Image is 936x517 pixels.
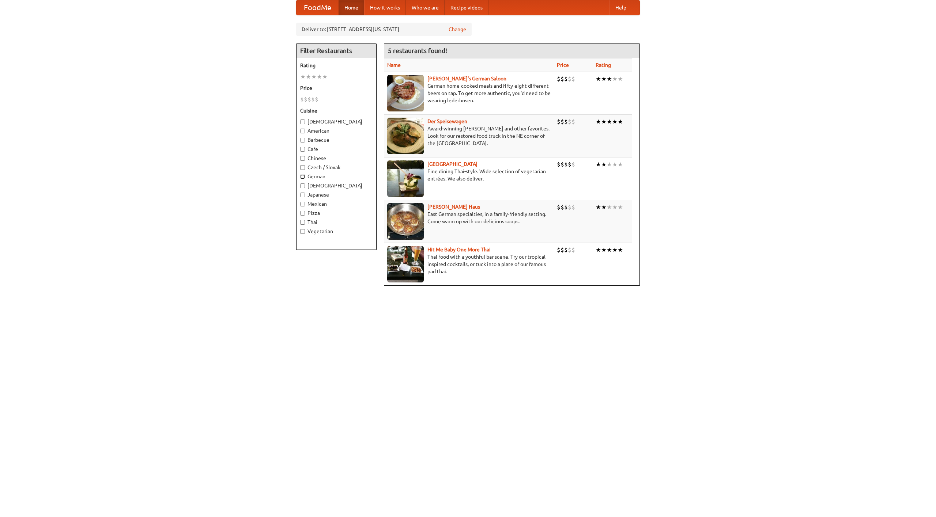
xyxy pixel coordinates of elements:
img: satay.jpg [387,160,424,197]
li: $ [557,118,561,126]
label: Pizza [300,209,373,217]
label: Mexican [300,200,373,208]
li: ★ [612,118,618,126]
input: Chinese [300,156,305,161]
li: ★ [607,203,612,211]
li: ★ [601,75,607,83]
h5: Price [300,84,373,92]
li: $ [557,75,561,83]
a: [PERSON_NAME]'s German Saloon [427,76,506,81]
li: $ [300,95,304,103]
a: [GEOGRAPHIC_DATA] [427,161,478,167]
li: $ [571,118,575,126]
li: $ [564,246,568,254]
a: Recipe videos [445,0,488,15]
input: American [300,129,305,133]
img: kohlhaus.jpg [387,203,424,240]
a: Name [387,62,401,68]
input: Pizza [300,211,305,216]
a: FoodMe [297,0,339,15]
li: ★ [596,246,601,254]
h5: Rating [300,62,373,69]
input: Thai [300,220,305,225]
li: ★ [607,118,612,126]
p: German home-cooked meals and fifty-eight different beers on tap. To get more authentic, you'd nee... [387,82,551,104]
label: Czech / Slovak [300,164,373,171]
li: ★ [618,118,623,126]
input: Vegetarian [300,229,305,234]
li: ★ [596,75,601,83]
li: $ [568,118,571,126]
li: $ [564,203,568,211]
label: German [300,173,373,180]
li: $ [568,203,571,211]
li: $ [561,246,564,254]
li: ★ [601,246,607,254]
a: Price [557,62,569,68]
li: ★ [618,75,623,83]
input: Mexican [300,202,305,206]
li: $ [571,246,575,254]
li: ★ [618,246,623,254]
a: Change [449,26,466,33]
li: $ [561,75,564,83]
li: ★ [607,160,612,168]
input: Czech / Slovak [300,165,305,170]
li: $ [561,203,564,211]
p: Fine dining Thai-style. Wide selection of vegetarian entrées. We also deliver. [387,168,551,182]
label: Vegetarian [300,228,373,235]
li: $ [557,246,561,254]
li: ★ [618,160,623,168]
li: $ [307,95,311,103]
a: Who we are [406,0,445,15]
input: Cafe [300,147,305,152]
li: $ [571,203,575,211]
p: East German specialties, in a family-friendly setting. Come warm up with our delicious soups. [387,210,551,225]
a: [PERSON_NAME] Haus [427,204,480,210]
li: ★ [306,73,311,81]
h5: Cuisine [300,107,373,114]
label: Thai [300,218,373,226]
label: Chinese [300,155,373,162]
label: Japanese [300,191,373,198]
input: [DEMOGRAPHIC_DATA] [300,119,305,124]
li: $ [564,160,568,168]
b: Der Speisewagen [427,118,467,124]
li: ★ [601,118,607,126]
li: $ [561,118,564,126]
li: ★ [596,118,601,126]
li: $ [311,95,315,103]
li: ★ [612,160,618,168]
li: ★ [596,160,601,168]
label: Barbecue [300,136,373,144]
li: ★ [607,75,612,83]
li: $ [557,160,561,168]
li: ★ [601,203,607,211]
div: Deliver to: [STREET_ADDRESS][US_STATE] [296,23,472,36]
li: $ [564,118,568,126]
li: $ [568,246,571,254]
a: Hit Me Baby One More Thai [427,247,491,252]
h4: Filter Restaurants [297,43,376,58]
li: $ [557,203,561,211]
input: Barbecue [300,138,305,142]
li: ★ [300,73,306,81]
input: German [300,174,305,179]
ng-pluralize: 5 restaurants found! [388,47,447,54]
li: ★ [607,246,612,254]
label: Cafe [300,145,373,153]
li: $ [568,75,571,83]
li: ★ [612,75,618,83]
input: [DEMOGRAPHIC_DATA] [300,183,305,188]
li: ★ [317,73,322,81]
a: Rating [596,62,611,68]
a: How it works [364,0,406,15]
li: $ [568,160,571,168]
li: $ [561,160,564,168]
p: Thai food with a youthful bar scene. Try our tropical inspired cocktails, or tuck into a plate of... [387,253,551,275]
li: ★ [601,160,607,168]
